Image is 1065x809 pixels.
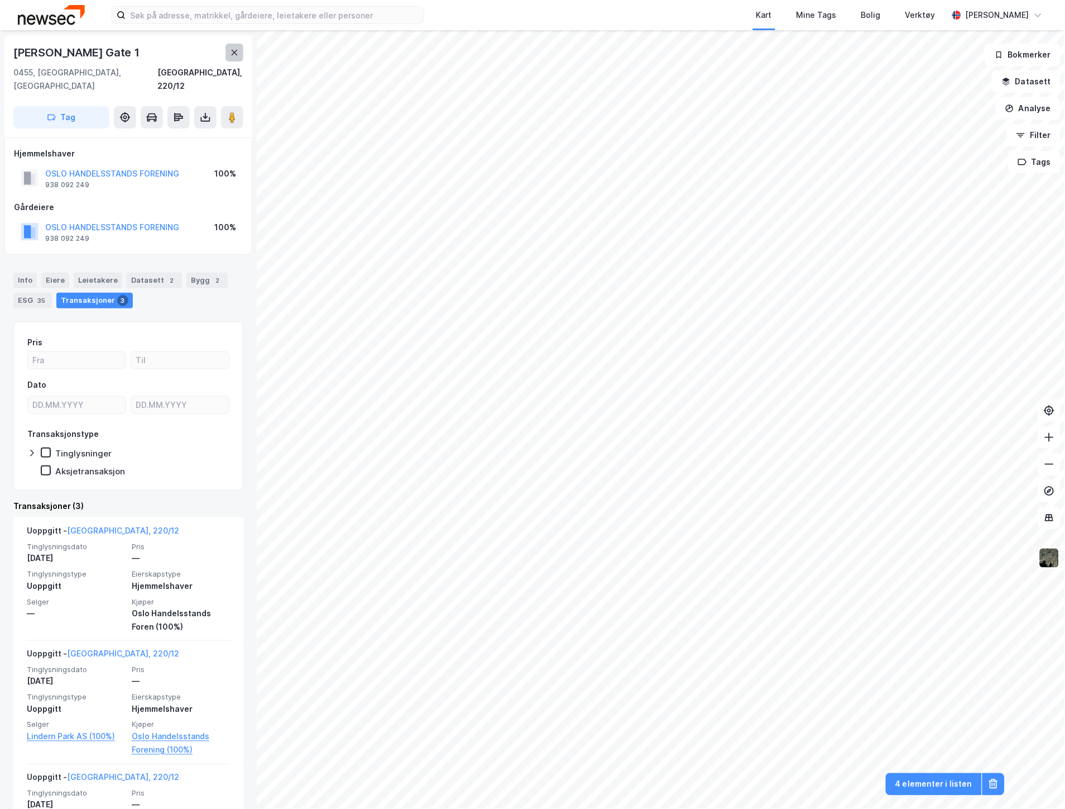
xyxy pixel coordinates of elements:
[212,275,223,286] div: 2
[132,551,230,565] div: —
[126,7,424,23] input: Søk på adresse, matrikkel, gårdeiere, leietakere eller personer
[13,499,243,513] div: Transaksjoner (3)
[756,8,772,22] div: Kart
[13,44,142,61] div: [PERSON_NAME] Gate 1
[27,427,99,441] div: Transaksjonstype
[132,730,230,757] a: Oslo Handelsstands Forening (100%)
[27,378,46,392] div: Dato
[132,675,230,688] div: —
[214,167,236,180] div: 100%
[27,665,125,675] span: Tinglysningsdato
[186,273,228,288] div: Bygg
[996,97,1061,120] button: Analyse
[1009,151,1061,173] button: Tags
[27,607,125,620] div: —
[27,675,125,688] div: [DATE]
[27,720,125,730] span: Selger
[45,234,89,243] div: 938 092 249
[992,70,1061,93] button: Datasett
[27,569,125,579] span: Tinglysningstype
[67,526,179,535] a: [GEOGRAPHIC_DATA], 220/12
[55,448,112,459] div: Tinglysninger
[166,275,177,286] div: 2
[13,273,37,288] div: Info
[985,44,1061,66] button: Bokmerker
[132,542,230,551] span: Pris
[28,397,126,413] input: DD.MM.YYYY
[27,542,125,551] span: Tinglysningsdato
[132,665,230,675] span: Pris
[214,221,236,234] div: 100%
[132,569,230,579] span: Eierskapstype
[132,579,230,593] div: Hjemmelshaver
[13,106,109,129] button: Tag
[67,649,179,659] a: [GEOGRAPHIC_DATA], 220/12
[27,703,125,716] div: Uoppgitt
[132,789,230,798] span: Pris
[45,180,89,189] div: 938 092 249
[27,771,179,789] div: Uoppgitt -
[117,295,128,306] div: 3
[27,524,179,542] div: Uoppgitt -
[797,8,837,22] div: Mine Tags
[861,8,881,22] div: Bolig
[1039,548,1060,569] img: 9k=
[56,293,133,308] div: Transaksjoner
[127,273,182,288] div: Datasett
[132,693,230,702] span: Eierskapstype
[27,648,179,665] div: Uoppgitt -
[14,147,243,160] div: Hjemmelshaver
[886,773,982,796] button: 4 elementer i listen
[1009,755,1065,809] iframe: Chat Widget
[1009,755,1065,809] div: Kontrollprogram for chat
[131,352,229,369] input: Til
[966,8,1029,22] div: [PERSON_NAME]
[67,773,179,782] a: [GEOGRAPHIC_DATA], 220/12
[132,607,230,634] div: Oslo Handelsstands Foren (100%)
[55,466,125,477] div: Aksjetransaksjon
[74,273,122,288] div: Leietakere
[132,720,230,730] span: Kjøper
[132,597,230,607] span: Kjøper
[27,579,125,593] div: Uoppgitt
[157,66,243,93] div: [GEOGRAPHIC_DATA], 220/12
[1007,124,1061,146] button: Filter
[27,789,125,798] span: Tinglysningsdato
[28,352,126,369] input: Fra
[35,295,47,306] div: 35
[27,551,125,565] div: [DATE]
[14,201,243,214] div: Gårdeiere
[41,273,69,288] div: Eiere
[27,693,125,702] span: Tinglysningstype
[905,8,936,22] div: Verktøy
[13,66,157,93] div: 0455, [GEOGRAPHIC_DATA], [GEOGRAPHIC_DATA]
[27,597,125,607] span: Selger
[27,336,42,349] div: Pris
[27,730,125,744] a: Lindern Park AS (100%)
[18,5,85,25] img: newsec-logo.f6e21ccffca1b3a03d2d.png
[131,397,229,413] input: DD.MM.YYYY
[13,293,52,308] div: ESG
[132,703,230,716] div: Hjemmelshaver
